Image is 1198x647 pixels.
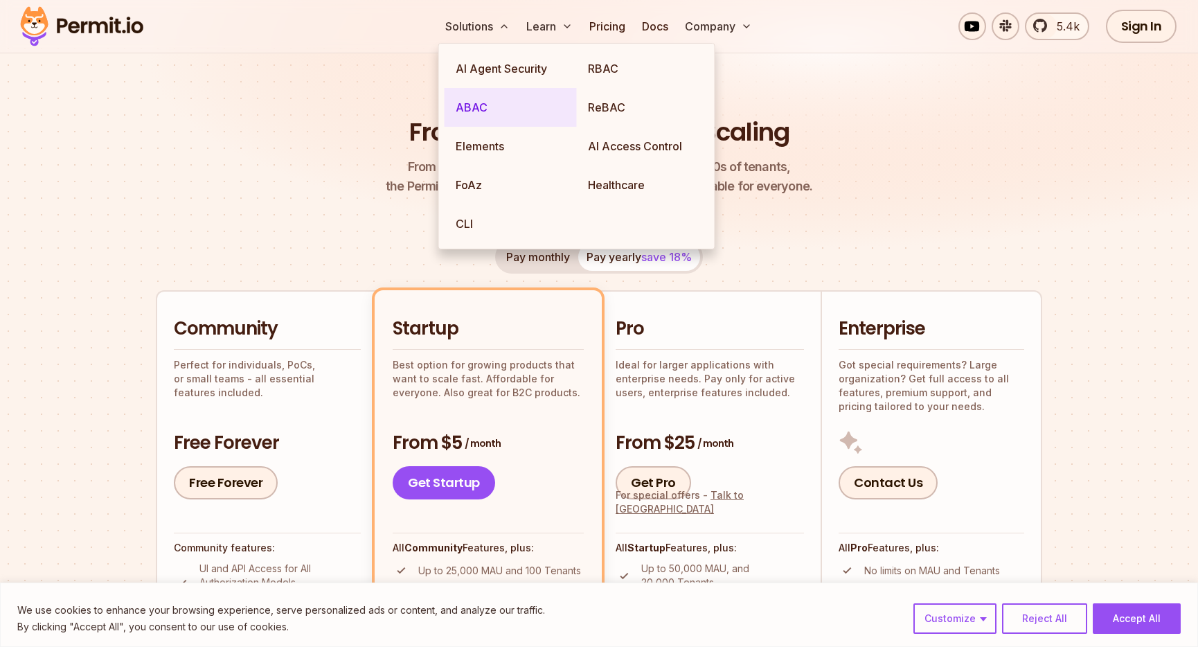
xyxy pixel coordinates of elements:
[1106,10,1177,43] a: Sign In
[641,562,804,590] p: Up to 50,000 MAU, and 20,000 Tenants
[393,431,584,456] h3: From $5
[445,204,577,243] a: CLI
[445,166,577,204] a: FoAz
[636,12,674,40] a: Docs
[404,542,463,553] strong: Community
[1048,18,1080,35] span: 5.4k
[174,541,361,555] h4: Community features:
[393,358,584,400] p: Best option for growing products that want to scale fast. Affordable for everyone. Also great for...
[1002,603,1087,634] button: Reject All
[199,562,361,603] p: UI and API Access for All Authorization Models ( , , , , )
[616,488,804,516] div: For special offers -
[174,466,278,499] a: Free Forever
[627,542,665,553] strong: Startup
[445,88,577,127] a: ABAC
[465,436,501,450] span: / month
[577,127,709,166] a: AI Access Control
[839,358,1024,414] p: Got special requirements? Large organization? Get full access to all features, premium support, a...
[418,564,581,578] p: Up to 25,000 MAU and 100 Tenants
[17,602,545,619] p: We use cookies to enhance your browsing experience, serve personalized ads or content, and analyz...
[616,358,804,400] p: Ideal for larger applications with enterprise needs. Pay only for active users, enterprise featur...
[616,541,804,555] h4: All Features, plus:
[409,115,789,150] h1: From Free to Predictable Scaling
[577,166,709,204] a: Healthcare
[445,127,577,166] a: Elements
[393,317,584,342] h2: Startup
[521,12,578,40] button: Learn
[913,603,996,634] button: Customize
[679,12,758,40] button: Company
[498,243,578,271] button: Pay monthly
[17,619,545,635] p: By clicking "Accept All", you consent to our use of cookies.
[440,12,515,40] button: Solutions
[393,466,495,499] a: Get Startup
[616,431,804,456] h3: From $25
[839,466,938,499] a: Contact Us
[174,317,361,342] h2: Community
[864,564,1000,578] p: No limits on MAU and Tenants
[386,157,812,196] p: the Permit pricing model is simple, transparent, and affordable for everyone.
[577,49,709,88] a: RBAC
[616,317,804,342] h2: Pro
[445,49,577,88] a: AI Agent Security
[616,466,691,499] a: Get Pro
[697,436,733,450] span: / month
[850,542,868,553] strong: Pro
[393,541,584,555] h4: All Features, plus:
[839,541,1024,555] h4: All Features, plus:
[174,431,361,456] h3: Free Forever
[1093,603,1181,634] button: Accept All
[1025,12,1089,40] a: 5.4k
[584,12,631,40] a: Pricing
[386,157,812,177] span: From a startup with 100 users to an enterprise with 1000s of tenants,
[174,358,361,400] p: Perfect for individuals, PoCs, or small teams - all essential features included.
[577,88,709,127] a: ReBAC
[839,317,1024,342] h2: Enterprise
[14,3,150,50] img: Permit logo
